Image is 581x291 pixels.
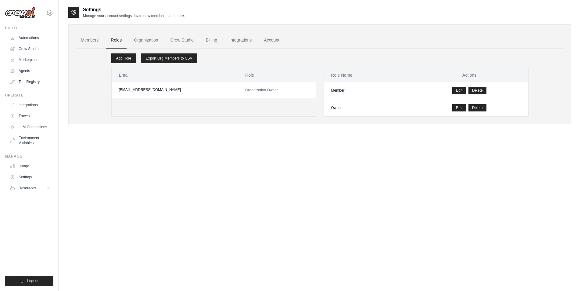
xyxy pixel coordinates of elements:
button: Delete [468,104,486,111]
a: Usage [7,161,53,171]
a: Export Org Members to CSV [141,53,197,63]
a: Billing [201,32,222,49]
a: Add Role [111,53,136,63]
a: Integrations [224,32,256,49]
a: Edit [452,104,466,111]
button: Logout [5,276,53,286]
a: Environment Variables [7,133,53,148]
span: Logout [27,278,38,283]
p: Manage your account settings, invite new members, and more. [83,13,185,18]
a: Integrations [7,100,53,110]
th: Role Name [324,68,411,82]
a: Roles [106,32,127,49]
a: Organization [129,32,163,49]
div: Operate [5,93,53,98]
th: Role [238,68,316,82]
a: Members [76,32,103,49]
a: Traces [7,111,53,121]
th: Email [112,68,238,82]
button: Resources [7,183,53,193]
a: Tool Registry [7,77,53,87]
th: Actions [411,68,528,82]
a: Crew Studio [7,44,53,54]
button: Delete [468,87,486,94]
div: Build [5,26,53,31]
h2: Settings [83,6,185,13]
img: Logo [5,7,35,19]
a: LLM Connections [7,122,53,132]
td: Member [324,82,411,99]
span: Resources [19,186,36,191]
a: Edit [452,87,466,94]
td: Owner [324,99,411,117]
a: Settings [7,172,53,182]
span: Organization Owner [245,88,278,92]
a: Agents [7,66,53,76]
div: Manage [5,154,53,159]
a: Crew Studio [166,32,199,49]
a: Marketplace [7,55,53,65]
a: Automations [7,33,53,43]
a: Account [259,32,284,49]
td: [EMAIL_ADDRESS][DOMAIN_NAME] [112,82,238,98]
